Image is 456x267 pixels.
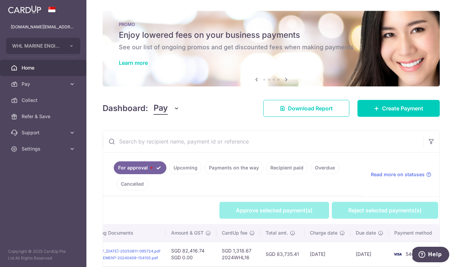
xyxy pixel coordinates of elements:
span: Due date [356,230,376,236]
img: CardUp [8,5,41,14]
h4: Dashboard: [103,102,148,114]
a: Cancelled [116,178,148,190]
a: Upcoming [169,161,202,174]
span: Create Payment [382,104,423,112]
span: Charge date [310,230,338,236]
span: Pay [154,102,168,115]
td: SGD 83,735.41 [260,242,304,266]
span: CardUp fee [222,230,247,236]
td: [DATE] [350,242,389,266]
span: Total amt. [266,230,288,236]
a: Payments on the way [205,161,263,174]
h5: Enjoy lowered fees on your business payments [119,30,424,41]
span: WHL MARINE ENGINEERING PTE. LTD. [12,43,62,49]
th: Supporting Documents [76,224,166,242]
td: [DATE] [304,242,350,266]
span: Pay [22,81,66,87]
span: Read more on statuses [371,171,425,178]
a: BANK_STATEMENT-20240409-154105.pdf [82,256,158,260]
span: Amount & GST [171,230,204,236]
span: 5466 [406,251,418,257]
input: Search by recipient name, payment id or reference [103,131,423,152]
img: Latest Promos Banner [103,11,440,86]
span: Support [22,129,66,136]
a: WP_SALARY_[DATE]-20250811-095724.pdf [82,249,160,253]
button: WHL MARINE ENGINEERING PTE. LTD. [6,38,80,54]
span: Home [22,64,66,71]
p: [DOMAIN_NAME][EMAIL_ADDRESS][DOMAIN_NAME] [11,24,76,30]
a: Learn more [119,59,148,66]
a: For approval [114,161,166,174]
a: Download Report [263,100,349,117]
p: PROMO [119,22,424,27]
a: Read more on statuses [371,171,431,178]
span: Settings [22,145,66,152]
a: Overdue [311,161,339,174]
span: Collect [22,97,66,104]
h6: See our list of ongoing promos and get discounted fees when making payments [119,43,424,51]
td: SGD 82,416.74 SGD 0.00 [166,242,216,266]
span: Download Report [288,104,333,112]
a: Recipient paid [266,161,308,174]
td: SGD 1,318.67 2024WHL16 [216,242,260,266]
th: Payment method [389,224,440,242]
iframe: Opens a widget where you can find more information [412,247,449,264]
button: Pay [154,102,180,115]
img: Bank Card [391,250,404,258]
a: Create Payment [357,100,440,117]
span: Refer & Save [22,113,66,120]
